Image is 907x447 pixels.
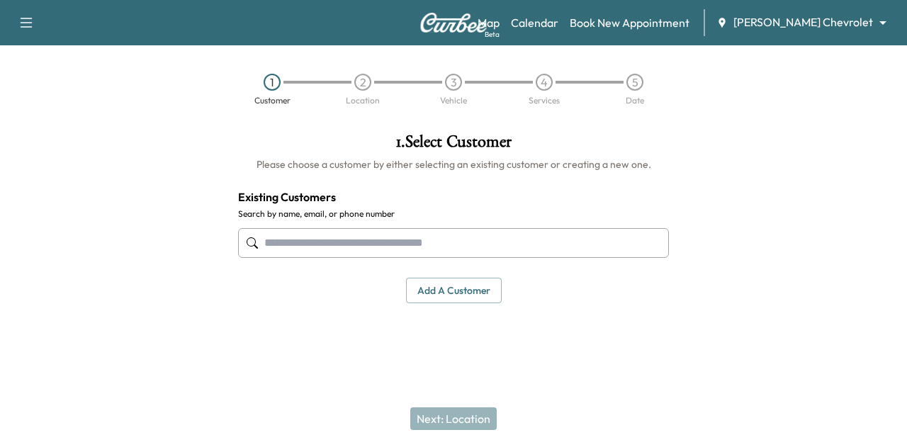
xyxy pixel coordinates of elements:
div: 2 [354,74,371,91]
span: [PERSON_NAME] Chevrolet [733,14,873,30]
div: 1 [264,74,281,91]
img: Curbee Logo [419,13,488,33]
a: Calendar [511,14,558,31]
a: MapBeta [478,14,500,31]
h6: Please choose a customer by either selecting an existing customer or creating a new one. [238,157,669,171]
h1: 1 . Select Customer [238,133,669,157]
div: 5 [626,74,643,91]
div: 4 [536,74,553,91]
label: Search by name, email, or phone number [238,208,669,220]
h4: Existing Customers [238,188,669,205]
div: Location [346,96,380,105]
button: Add a customer [406,278,502,304]
div: Customer [254,96,291,105]
div: Services [529,96,560,105]
div: Vehicle [440,96,467,105]
div: Date [626,96,644,105]
div: Beta [485,29,500,40]
div: 3 [445,74,462,91]
a: Book New Appointment [570,14,689,31]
